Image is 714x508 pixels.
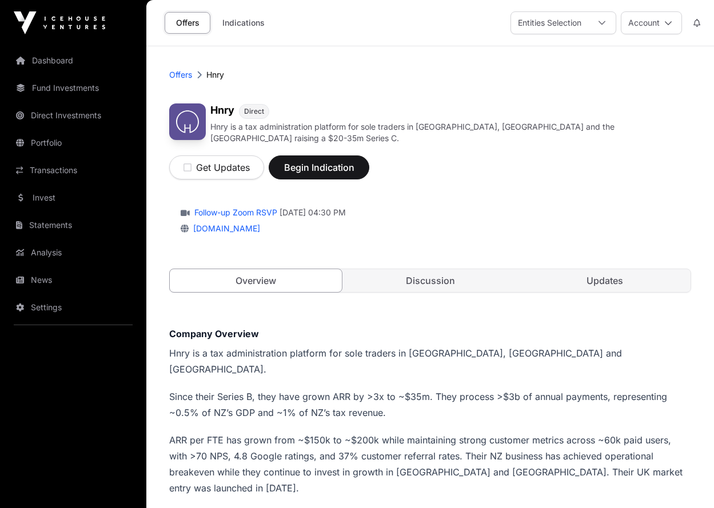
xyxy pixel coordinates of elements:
[169,269,342,293] a: Overview
[206,69,224,81] p: Hnry
[14,11,105,34] img: Icehouse Ventures Logo
[189,223,260,233] a: [DOMAIN_NAME]
[165,12,210,34] a: Offers
[269,155,369,179] button: Begin Indication
[169,155,264,179] button: Get Updates
[269,167,369,178] a: Begin Indication
[170,269,691,292] nav: Tabs
[215,12,272,34] a: Indications
[283,161,355,174] span: Begin Indication
[9,75,137,101] a: Fund Investments
[9,240,137,265] a: Analysis
[244,107,264,116] span: Direct
[210,103,234,119] h1: Hnry
[169,345,691,377] p: Hnry is a tax administration platform for sole traders in [GEOGRAPHIC_DATA], [GEOGRAPHIC_DATA] an...
[344,269,516,292] a: Discussion
[169,69,192,81] a: Offers
[169,389,691,421] p: Since their Series B, they have grown ARR by >3x to ~$35m. They process >$3b of annual payments, ...
[169,432,691,496] p: ARR per FTE has grown from ~$150k to ~$200k while maintaining strong customer metrics across ~60k...
[169,103,206,140] img: Hnry
[511,12,588,34] div: Entities Selection
[9,130,137,155] a: Portfolio
[518,269,691,292] a: Updates
[280,207,346,218] span: [DATE] 04:30 PM
[169,328,259,339] strong: Company Overview
[9,185,137,210] a: Invest
[192,207,277,218] a: Follow-up Zoom RSVP
[9,267,137,293] a: News
[9,158,137,183] a: Transactions
[9,103,137,128] a: Direct Investments
[9,213,137,238] a: Statements
[9,48,137,73] a: Dashboard
[9,295,137,320] a: Settings
[210,121,691,144] p: Hnry is a tax administration platform for sole traders in [GEOGRAPHIC_DATA], [GEOGRAPHIC_DATA] an...
[621,11,682,34] button: Account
